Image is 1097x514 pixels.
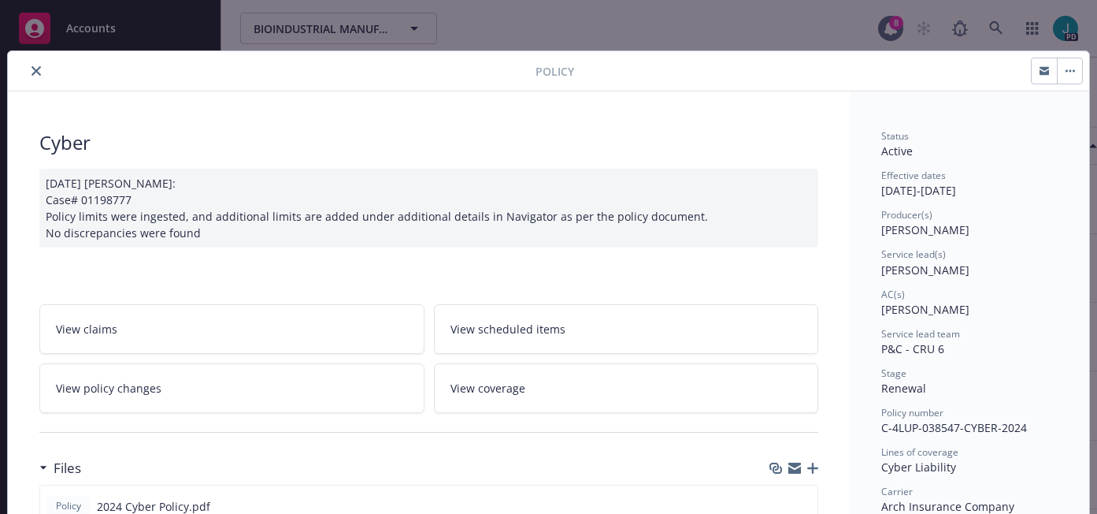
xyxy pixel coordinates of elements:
[39,169,818,248] div: [DATE] [PERSON_NAME]: Case# 01198777 Policy limits were ingested, and additional limits are added...
[881,485,913,498] span: Carrier
[39,129,818,156] div: Cyber
[39,304,424,354] a: View claims
[881,169,946,182] span: Effective dates
[881,445,958,459] span: Lines of coverage
[881,327,960,341] span: Service lead team
[881,499,1014,514] span: Arch Insurance Company
[881,169,1058,199] div: [DATE] - [DATE]
[881,143,913,158] span: Active
[881,208,932,222] span: Producer(s)
[434,304,819,354] a: View scheduled items
[881,341,944,356] span: P&C - CRU 6
[881,288,905,301] span: AC(s)
[881,222,969,237] span: [PERSON_NAME]
[450,321,565,337] span: View scheduled items
[54,458,81,479] h3: Files
[434,363,819,413] a: View coverage
[450,380,525,397] span: View coverage
[881,459,1058,475] div: Cyber Liability
[881,263,969,277] span: [PERSON_NAME]
[536,63,574,80] span: Policy
[881,381,926,396] span: Renewal
[881,248,946,261] span: Service lead(s)
[27,61,46,80] button: close
[881,406,943,419] span: Policy number
[39,458,81,479] div: Files
[56,380,161,397] span: View policy changes
[39,363,424,413] a: View policy changes
[881,129,909,143] span: Status
[881,302,969,317] span: [PERSON_NAME]
[881,420,1027,435] span: C-4LUP-038547-CYBER-2024
[881,367,906,380] span: Stage
[53,499,84,513] span: Policy
[56,321,117,337] span: View claims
